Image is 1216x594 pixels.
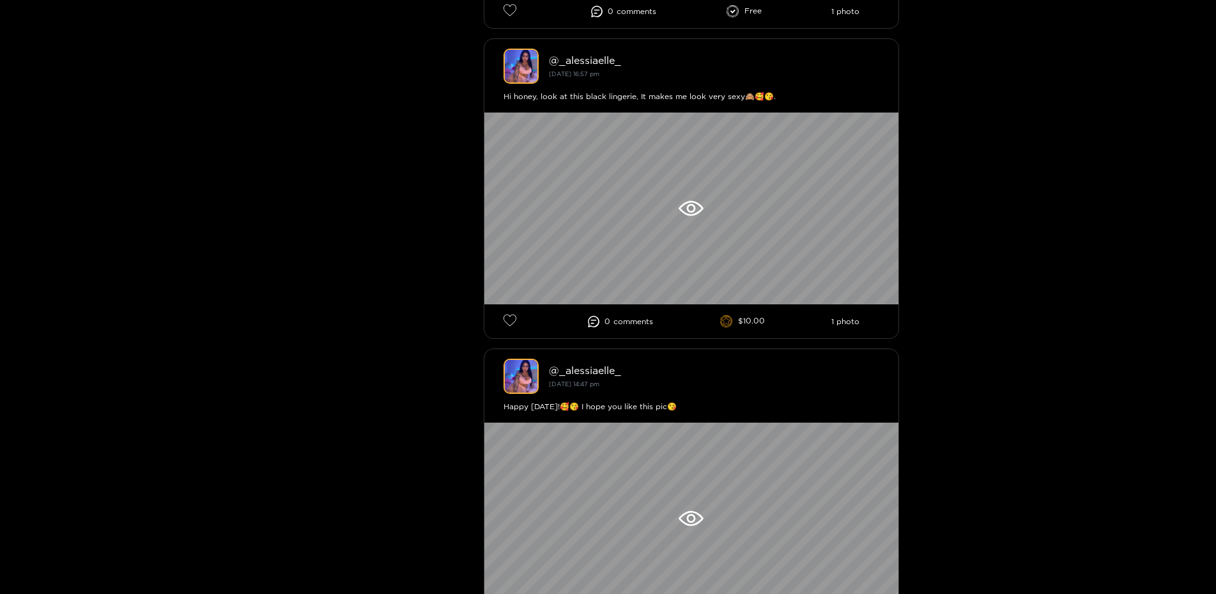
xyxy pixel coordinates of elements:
[831,7,859,16] li: 1 photo
[613,317,653,326] span: comment s
[549,70,599,77] small: [DATE] 16:57 pm
[588,316,653,327] li: 0
[549,380,599,387] small: [DATE] 14:47 pm
[720,315,765,328] li: $10.00
[549,54,879,66] div: @ _alessiaelle_
[549,364,879,376] div: @ _alessiaelle_
[504,90,879,103] div: Hi honey, look at this black lingerie, It makes me look very sexy🙈🥰😘.
[727,5,762,18] li: Free
[591,6,656,17] li: 0
[504,359,539,394] img: _alessiaelle_
[504,400,879,413] div: Happy [DATE]!🥰😘 I hope you like this pic😘
[617,7,656,16] span: comment s
[831,317,859,326] li: 1 photo
[504,49,539,84] img: _alessiaelle_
